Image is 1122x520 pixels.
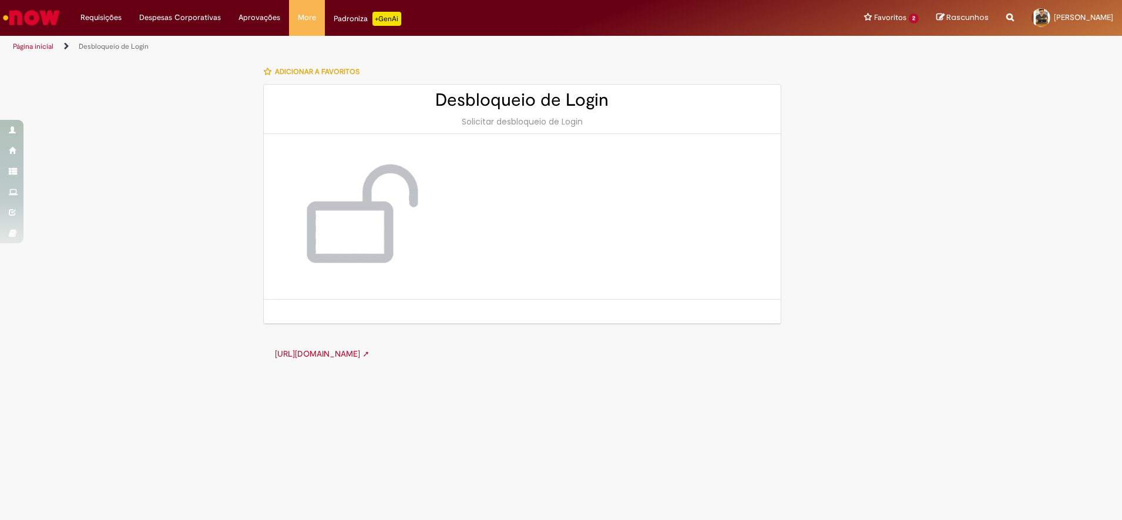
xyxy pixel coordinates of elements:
[276,116,769,128] div: Solicitar desbloqueio de Login
[874,12,906,24] span: Favoritos
[334,12,401,26] div: Padroniza
[276,90,769,110] h2: Desbloqueio de Login
[275,67,360,76] span: Adicionar a Favoritos
[80,12,122,24] span: Requisições
[1054,12,1113,22] span: [PERSON_NAME]
[946,12,989,23] span: Rascunhos
[13,42,53,51] a: Página inicial
[909,14,919,24] span: 2
[275,348,369,359] a: [URL][DOMAIN_NAME] ➚
[1,6,62,29] img: ServiceNow
[238,12,280,24] span: Aprovações
[9,36,739,58] ul: Trilhas de página
[287,157,428,276] img: Desbloqueio de Login
[936,12,989,24] a: Rascunhos
[79,42,149,51] a: Desbloqueio de Login
[298,12,316,24] span: More
[139,12,221,24] span: Despesas Corporativas
[263,59,366,84] button: Adicionar a Favoritos
[372,12,401,26] p: +GenAi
